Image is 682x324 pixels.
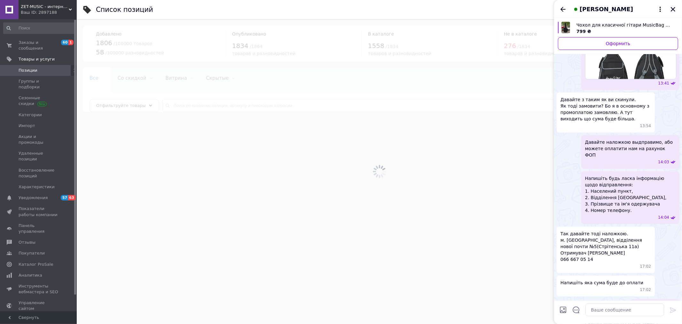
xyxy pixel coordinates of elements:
span: Категории [19,112,42,118]
input: Поиск [3,22,75,34]
span: Характеристики [19,184,55,190]
span: 14:04 12.09.2025 [658,215,669,220]
span: Давайте з таким як ви скинули. Як тоді замовити? Бо я в основному з промоплатою замовляю. А тут в... [560,96,651,122]
span: Удаленные позиции [19,150,59,162]
span: Инструменты вебмастера и SEO [19,283,59,295]
span: Напишіть яка сума буде до оплати [560,279,643,286]
span: Так давайте тоді наложкою. м. [GEOGRAPHIC_DATA], відділення нової почти №5(Стрітенська 11а) Отрим... [560,231,651,263]
span: 13:41 12.09.2025 [658,81,669,86]
span: Позиции [19,68,37,73]
span: Показатели работы компании [19,206,59,217]
span: Покупатели [19,250,45,256]
span: 799 ₴ [576,29,591,34]
button: Назад [559,5,567,13]
span: Группы и подборки [19,78,59,90]
button: [PERSON_NAME] [572,5,664,13]
span: Товары и услуги [19,56,55,62]
span: 14:03 12.09.2025 [658,159,669,165]
a: Посмотреть товар [558,22,678,35]
span: Восстановление позиций [19,167,59,179]
span: Напишіть будь ласка інформацію щодо відправлення: 1. Населений пункт, 2. Відділення [GEOGRAPHIC_D... [585,175,676,214]
span: Заказы и сообщения [19,40,59,51]
span: 17:02 12.09.2025 [640,287,651,293]
span: Давайте наложкою выдправимо, або можете оплатити нам на рахунок ФОП [585,139,676,158]
div: Ваш ID: 2897188 [21,10,77,15]
span: 17:02 12.09.2025 [640,264,651,269]
span: Акции и промокоды [19,134,59,145]
a: Оформить [558,37,678,50]
span: 13:54 12.09.2025 [640,123,651,129]
span: 57 [61,195,68,200]
span: 63 [68,195,75,200]
span: Уведомления [19,195,48,201]
span: Отзывы [19,239,35,245]
span: Аналитика [19,272,42,278]
img: 2660357369_w640_h640_chehol-dlya-klassicheskoj.jpg [561,22,570,33]
span: 60 [61,40,68,45]
span: Импорт [19,123,35,129]
span: Сезонные скидки [19,95,59,107]
span: Чохол для класичної гітари MusicBag GС39BK, утеплювач 10 мм [576,22,673,28]
button: Открыть шаблоны ответов [572,306,580,314]
div: Список позиций [96,6,153,13]
button: Закрыть [669,5,677,13]
img: Чохол для акустичної гітари De ... [585,31,676,79]
span: [PERSON_NAME] [580,5,633,13]
span: Панель управления [19,223,59,234]
span: ZET-MUSIC - интернет-магазин музыкальных инструментов [21,4,69,10]
span: Управление сайтом [19,300,59,312]
span: 1 [68,40,74,45]
span: Каталог ProSale [19,262,53,267]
